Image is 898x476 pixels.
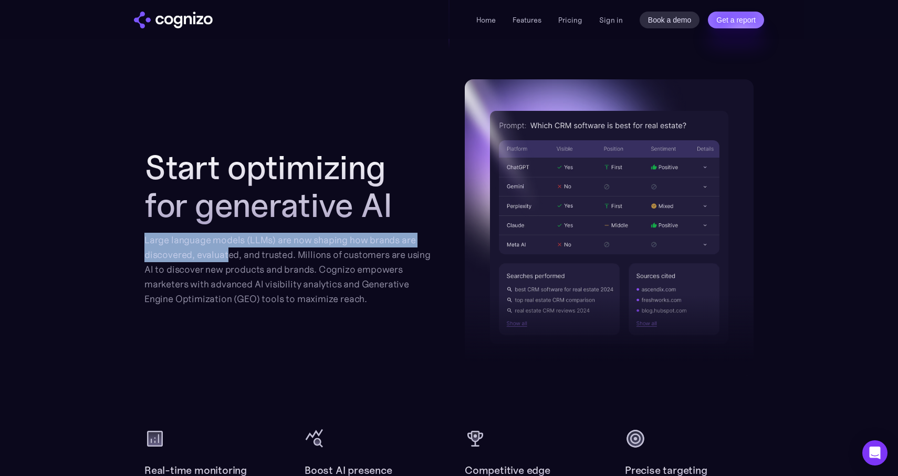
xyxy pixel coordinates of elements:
[134,12,213,28] img: cognizo logo
[476,15,496,25] a: Home
[305,428,326,449] img: query stats icon
[144,233,433,306] div: Large language models (LLMs) are now shaping how brands are discovered, evaluated, and trusted. M...
[640,12,700,28] a: Book a demo
[144,149,433,224] h2: Start optimizing for generative AI
[134,12,213,28] a: home
[465,428,486,449] img: cup icon
[513,15,541,25] a: Features
[625,428,646,449] img: target icon
[708,12,764,28] a: Get a report
[599,14,623,26] a: Sign in
[558,15,582,25] a: Pricing
[144,428,165,449] img: analytics icon
[862,440,887,465] div: Open Intercom Messenger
